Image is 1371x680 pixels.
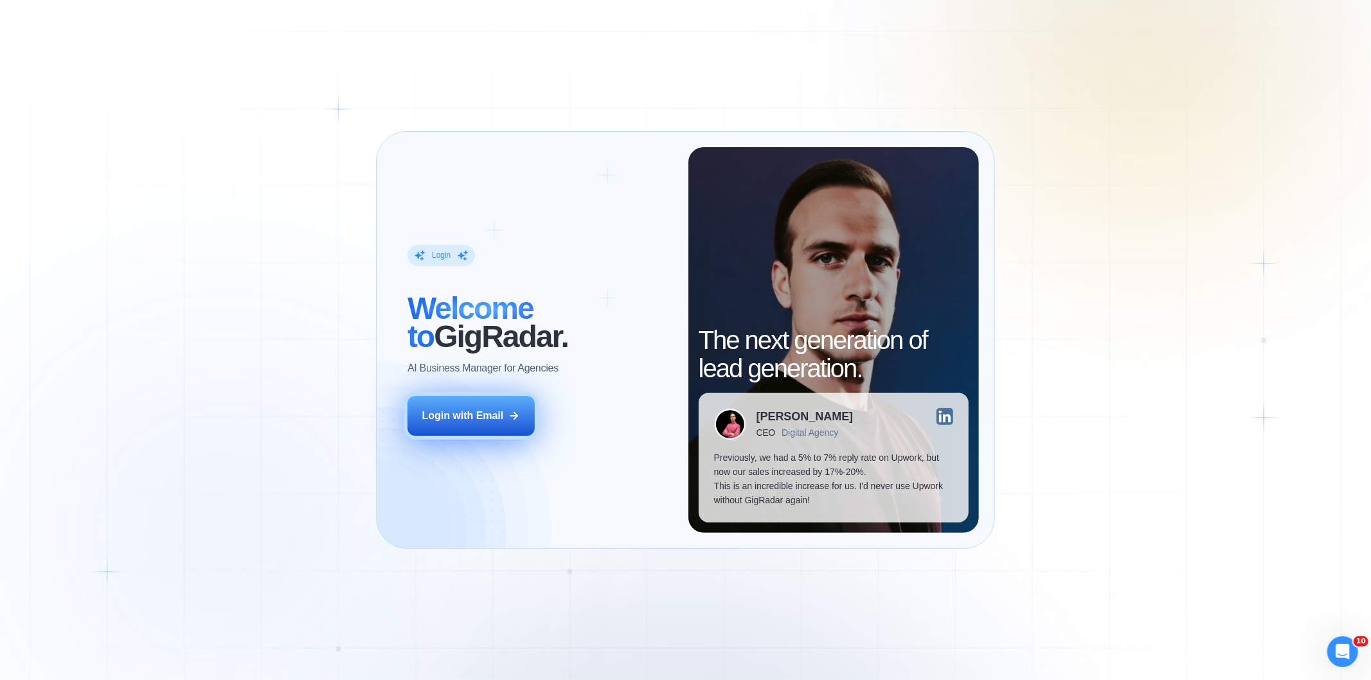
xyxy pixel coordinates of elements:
div: [PERSON_NAME] [757,411,854,422]
div: Login [432,250,451,260]
iframe: Intercom live chat [1327,636,1358,667]
span: 10 [1354,636,1368,647]
span: Welcome to [408,291,533,353]
h2: ‍ GigRadar. [408,294,673,351]
p: AI Business Manager for Agencies [408,361,559,375]
div: Digital Agency [782,427,838,438]
button: Login with Email [408,396,535,436]
div: Login with Email [422,409,504,423]
div: CEO [757,427,775,438]
p: Previously, we had a 5% to 7% reply rate on Upwork, but now our sales increased by 17%-20%. This ... [714,451,953,507]
h2: The next generation of lead generation. [699,326,969,382]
